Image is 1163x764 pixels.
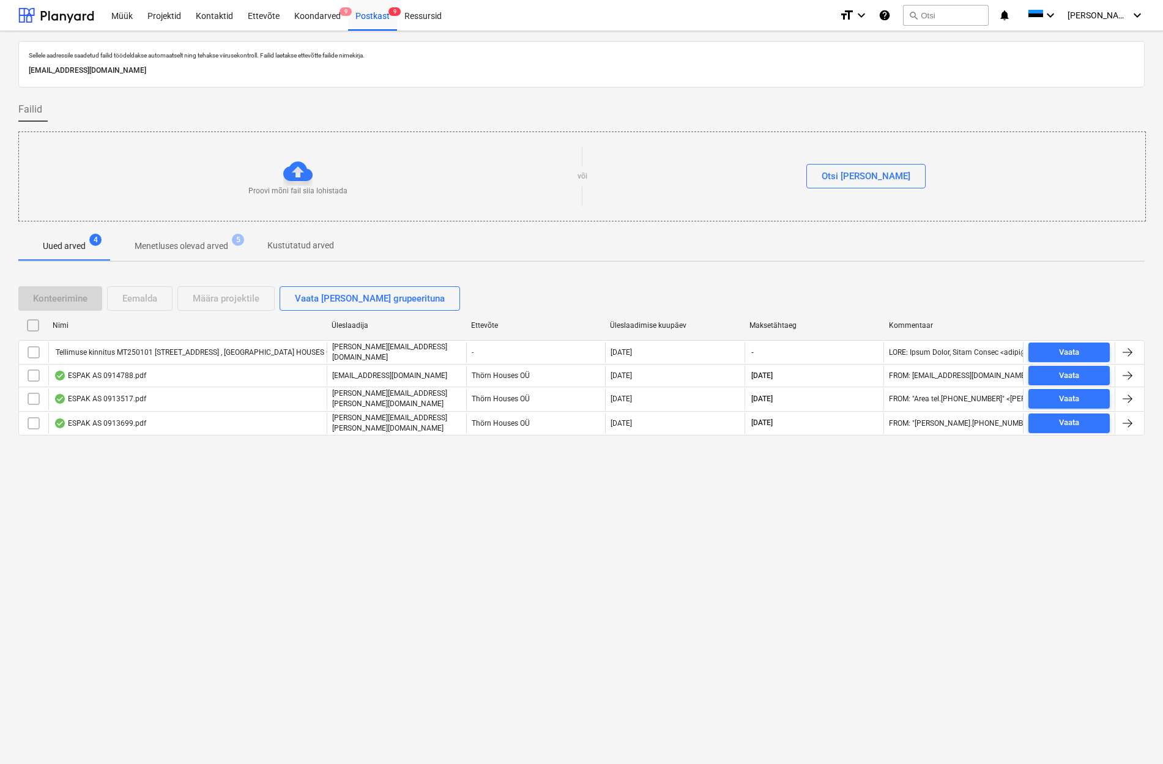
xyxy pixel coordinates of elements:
button: Vaata [1028,414,1110,433]
p: Proovi mõni fail siia lohistada [248,186,347,196]
button: Vaata [1028,366,1110,385]
div: [DATE] [611,371,632,380]
span: [PERSON_NAME][GEOGRAPHIC_DATA] [1068,10,1129,20]
i: keyboard_arrow_down [854,8,869,23]
div: Üleslaadimise kuupäev [610,321,740,330]
button: Vaata [1028,389,1110,409]
span: Failid [18,102,42,117]
div: [DATE] [611,395,632,403]
div: [DATE] [611,419,632,428]
div: Proovi mõni fail siia lohistadavõiOtsi [PERSON_NAME] [18,132,1146,221]
p: [PERSON_NAME][EMAIL_ADDRESS][PERSON_NAME][DOMAIN_NAME] [332,413,461,434]
p: [PERSON_NAME][EMAIL_ADDRESS][DOMAIN_NAME] [332,342,461,363]
div: Kommentaar [889,321,1019,330]
div: Otsi [PERSON_NAME] [822,168,910,184]
div: Ettevõte [471,321,601,330]
p: Uued arved [43,240,86,253]
span: search [908,10,918,20]
span: 5 [232,234,244,246]
div: Andmed failist loetud [54,394,66,404]
i: format_size [839,8,854,23]
div: ESPAK AS 0913517.pdf [54,394,146,404]
div: ESPAK AS 0914788.pdf [54,371,146,380]
span: [DATE] [750,394,774,404]
button: Otsi [PERSON_NAME] [806,164,926,188]
p: Kustutatud arved [267,239,334,252]
div: Thörn Houses OÜ [466,413,606,434]
span: 9 [388,7,401,16]
p: [PERSON_NAME][EMAIL_ADDRESS][PERSON_NAME][DOMAIN_NAME] [332,388,461,409]
i: notifications [998,8,1011,23]
div: Vaata [1059,346,1079,360]
p: või [578,171,587,182]
div: [DATE] [611,348,632,357]
p: Sellele aadressile saadetud failid töödeldakse automaatselt ning tehakse viirusekontroll. Failid ... [29,51,1134,59]
button: Otsi [903,5,989,26]
span: [DATE] [750,418,774,428]
span: 9 [340,7,352,16]
div: Üleslaadija [332,321,461,330]
div: Vaata [1059,392,1079,406]
button: Vaata [1028,343,1110,362]
div: - [466,342,606,363]
div: Andmed failist loetud [54,371,66,380]
button: Vaata [PERSON_NAME] grupeerituna [280,286,460,311]
p: [EMAIL_ADDRESS][DOMAIN_NAME] [29,64,1134,77]
div: Tellimuse kinnitus MT250101 [STREET_ADDRESS] , [GEOGRAPHIC_DATA] HOUSES OÜ.xlsx [54,348,351,357]
span: 4 [89,234,102,246]
div: Thörn Houses OÜ [466,388,606,409]
p: Menetluses olevad arved [135,240,228,253]
div: Vaata [1059,416,1079,430]
span: - [750,347,755,358]
i: keyboard_arrow_down [1130,8,1145,23]
p: [EMAIL_ADDRESS][DOMAIN_NAME] [332,371,447,381]
div: Maksetähtaeg [749,321,879,330]
div: ESPAK AS 0913699.pdf [54,418,146,428]
div: Vaata [PERSON_NAME] grupeerituna [295,291,445,306]
span: [DATE] [750,371,774,381]
i: Abikeskus [879,8,891,23]
div: Vaata [1059,369,1079,383]
div: Thörn Houses OÜ [466,366,606,385]
div: Nimi [53,321,322,330]
div: Andmed failist loetud [54,418,66,428]
i: keyboard_arrow_down [1043,8,1058,23]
